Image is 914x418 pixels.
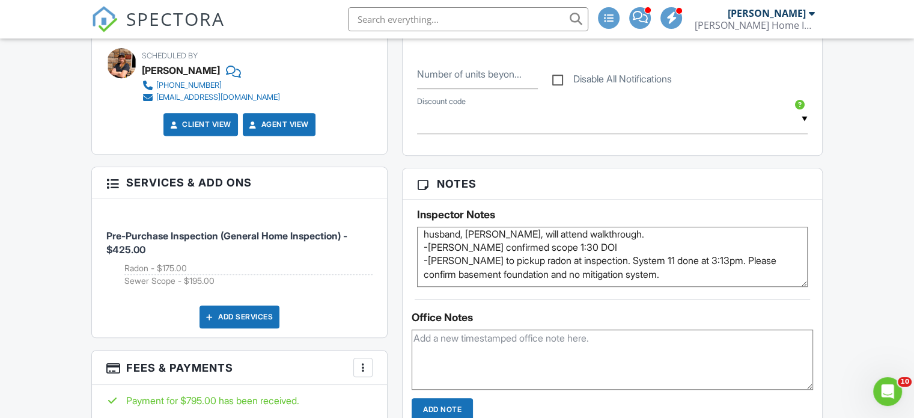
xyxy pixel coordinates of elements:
[898,377,912,387] span: 10
[106,207,373,296] li: Service: Pre-Purchase Inspection (General Home Inspection)
[417,96,466,107] label: Discount code
[552,73,672,88] label: Disable All Notifications
[695,19,815,31] div: Fletcher's Home Inspections, LLC
[247,118,309,131] a: Agent View
[91,6,118,32] img: The Best Home Inspection Software - Spectora
[417,60,538,89] input: Number of units beyond the first
[348,7,588,31] input: Search everything...
[124,275,373,287] li: Add on: Sewer Scope
[91,16,225,41] a: SPECTORA
[142,91,280,103] a: [EMAIL_ADDRESS][DOMAIN_NAME]
[92,167,387,198] h3: Services & Add ons
[412,312,813,324] div: Office Notes
[200,306,279,328] div: Add Services
[156,93,280,102] div: [EMAIL_ADDRESS][DOMAIN_NAME]
[106,394,373,407] div: Payment for $795.00 has been received.
[106,230,347,255] span: Pre-Purchase Inspection (General Home Inspection) - $425.00
[417,209,808,221] h5: Inspector Notes
[92,351,387,385] h3: Fees & Payments
[403,168,822,200] h3: Notes
[142,51,198,60] span: Scheduled By
[142,79,280,91] a: [PHONE_NUMBER]
[417,67,522,81] label: Number of units beyond the first
[168,118,231,131] a: Client View
[156,81,222,90] div: [PHONE_NUMBER]
[126,6,225,31] span: SPECTORA
[417,227,808,287] textarea: -Gas meter: 5203. [GEOGRAPHIC_DATA]. No additional buildings to inspect. Client's husband, [PERSO...
[142,61,220,79] div: [PERSON_NAME]
[124,262,373,275] li: Add on: Radon
[873,377,902,406] iframe: Intercom live chat
[728,7,806,19] div: [PERSON_NAME]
